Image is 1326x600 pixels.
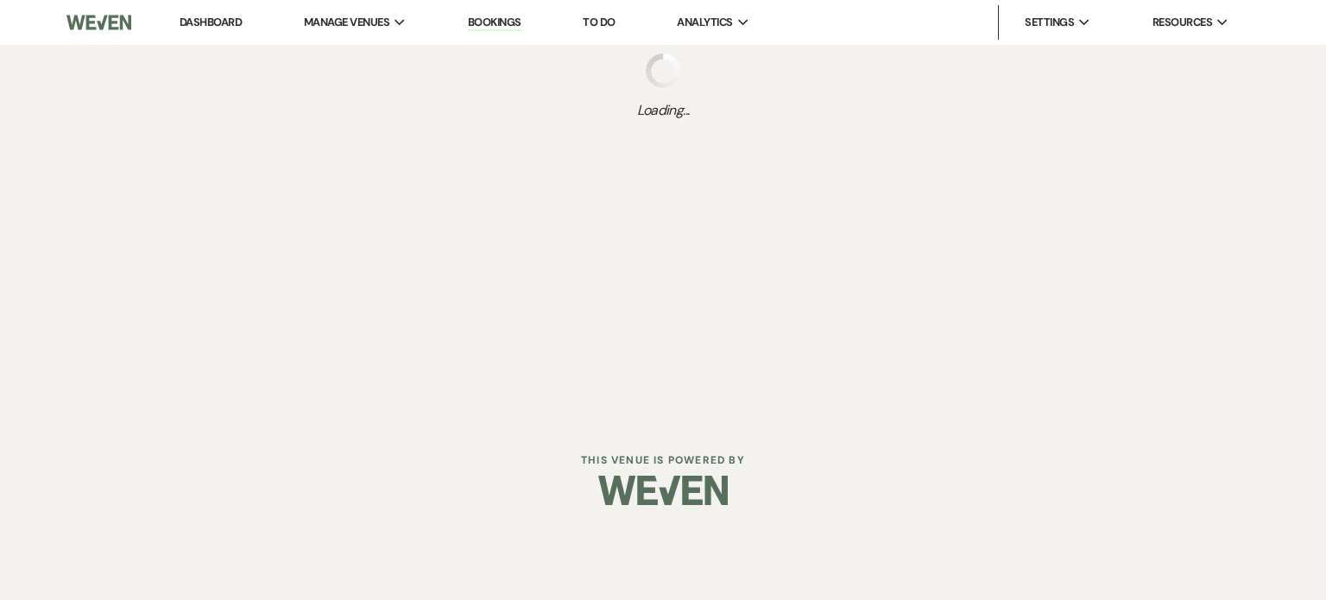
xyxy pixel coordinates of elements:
[677,14,732,31] span: Analytics
[468,15,521,31] a: Bookings
[598,460,728,521] img: Weven Logo
[304,14,389,31] span: Manage Venues
[1152,14,1212,31] span: Resources
[180,15,242,29] a: Dashboard
[66,4,131,41] img: Weven Logo
[1025,14,1074,31] span: Settings
[637,100,690,121] span: Loading...
[583,15,615,29] a: To Do
[646,54,680,88] img: loading spinner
